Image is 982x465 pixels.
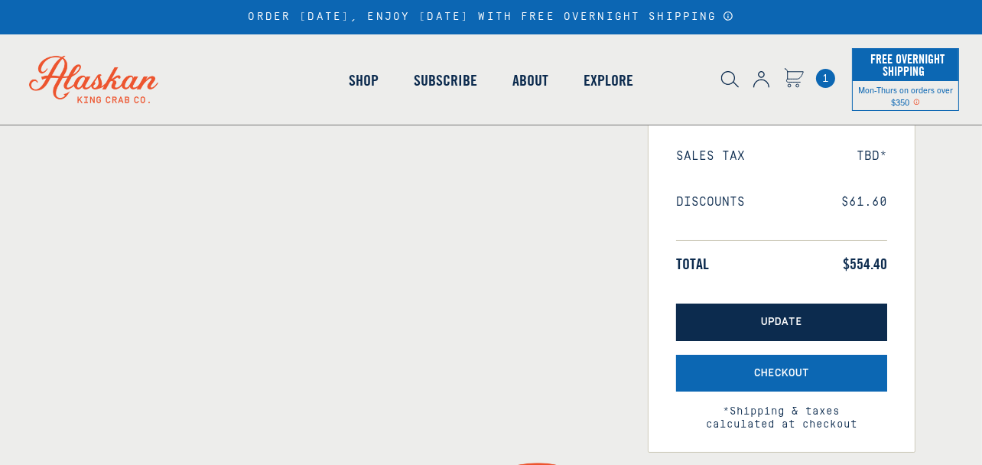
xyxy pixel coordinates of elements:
[248,11,733,24] div: ORDER [DATE], ENJOY [DATE] WITH FREE OVERNIGHT SHIPPING
[676,355,887,392] button: Checkout
[676,255,709,273] span: Total
[753,71,769,88] img: account
[495,37,566,124] a: About
[867,47,945,83] span: Free Overnight Shipping
[331,37,396,124] a: Shop
[816,69,835,88] span: 1
[858,84,953,107] span: Mon-Thurs on orders over $350
[566,37,651,124] a: Explore
[816,69,835,88] a: Cart
[396,37,495,124] a: Subscribe
[8,34,180,125] img: Alaskan King Crab Co. logo
[913,96,920,107] span: Shipping Notice Icon
[721,71,739,88] img: search
[676,195,745,210] span: Discounts
[761,316,802,329] span: Update
[676,304,887,341] button: Update
[843,255,887,273] span: $554.40
[723,11,734,21] a: Announcement Bar Modal
[841,195,887,210] span: $61.60
[784,68,804,90] a: Cart
[754,367,809,380] span: Checkout
[676,392,887,431] span: *Shipping & taxes calculated at checkout
[676,149,745,164] span: Sales Tax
